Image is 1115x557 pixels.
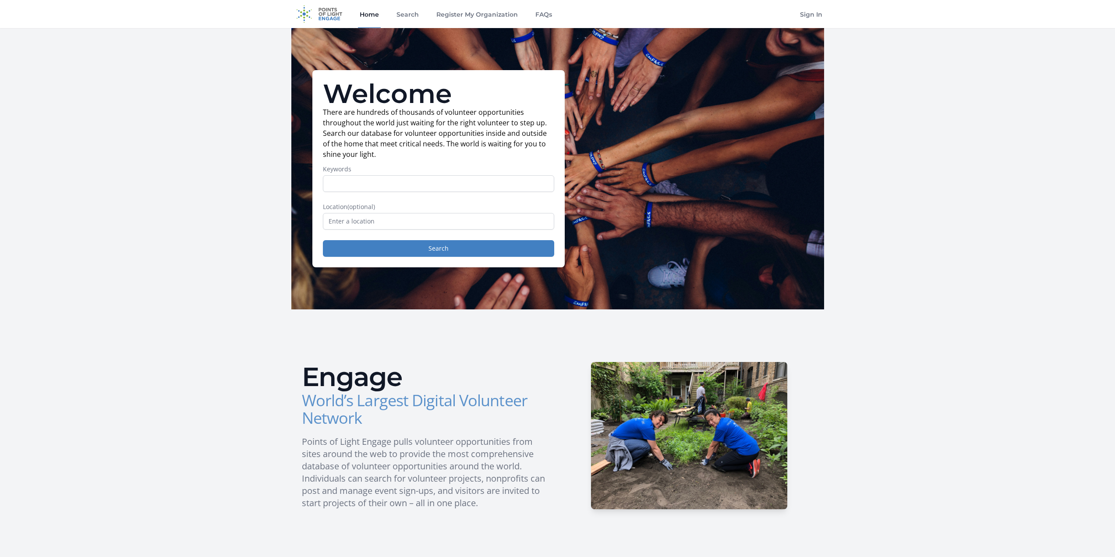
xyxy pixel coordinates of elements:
p: Points of Light Engage pulls volunteer opportunities from sites around the web to provide the mos... [302,436,551,509]
h3: World’s Largest Digital Volunteer Network [302,392,551,427]
h2: Engage [302,364,551,390]
label: Keywords [323,165,554,174]
span: (optional) [347,202,375,211]
p: There are hundreds of thousands of volunteer opportunities throughout the world just waiting for ... [323,107,554,160]
h1: Welcome [323,81,554,107]
button: Search [323,240,554,257]
input: Enter a location [323,213,554,230]
label: Location [323,202,554,211]
img: HCSC-H_1.JPG [591,362,787,509]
